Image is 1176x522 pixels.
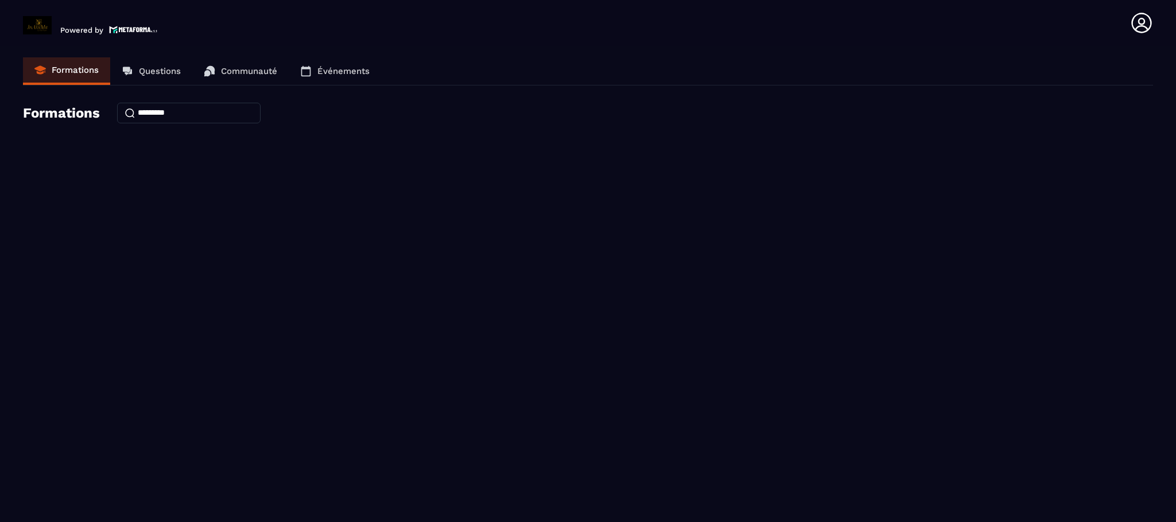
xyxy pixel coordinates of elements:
[23,105,100,121] h4: Formations
[221,66,277,76] p: Communauté
[192,57,289,85] a: Communauté
[23,16,52,34] img: logo-branding
[139,66,181,76] p: Questions
[52,65,99,75] p: Formations
[109,25,157,34] img: logo
[317,66,370,76] p: Événements
[60,26,103,34] p: Powered by
[110,57,192,85] a: Questions
[289,57,381,85] a: Événements
[23,57,110,85] a: Formations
